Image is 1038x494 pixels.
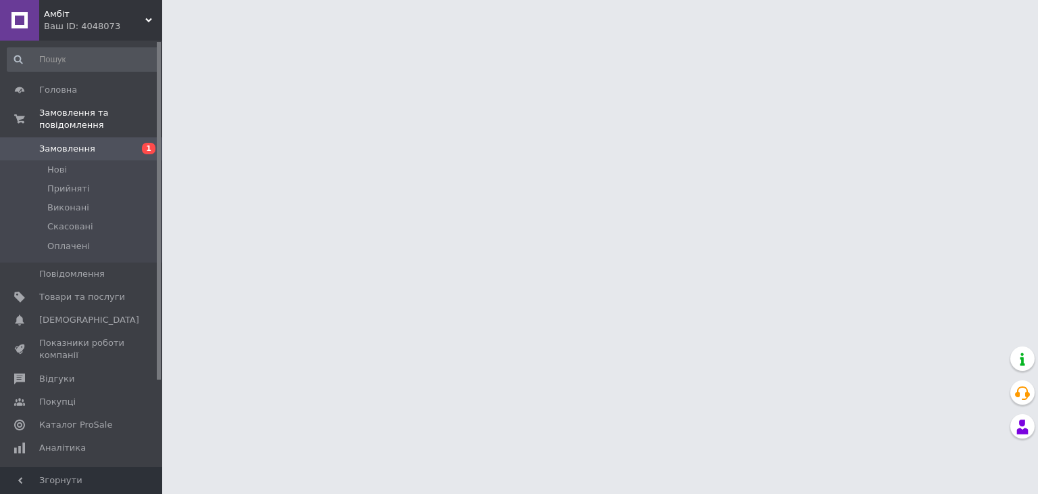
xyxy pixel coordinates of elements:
span: Товари та послуги [39,291,125,303]
span: Замовлення та повідомлення [39,107,162,131]
span: Оплачені [47,240,90,252]
span: Каталог ProSale [39,419,112,431]
span: Виконані [47,202,89,214]
span: Замовлення [39,143,95,155]
span: Управління сайтом [39,465,125,489]
span: Покупці [39,396,76,408]
input: Пошук [7,47,159,72]
span: [DEMOGRAPHIC_DATA] [39,314,139,326]
span: Нові [47,164,67,176]
span: Скасовані [47,221,93,233]
span: 1 [142,143,155,154]
span: Відгуки [39,373,74,385]
div: Ваш ID: 4048073 [44,20,162,32]
span: Аналітика [39,442,86,454]
span: Головна [39,84,77,96]
span: Показники роботи компанії [39,337,125,361]
span: Амбіт [44,8,145,20]
span: Прийняті [47,183,89,195]
span: Повідомлення [39,268,105,280]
